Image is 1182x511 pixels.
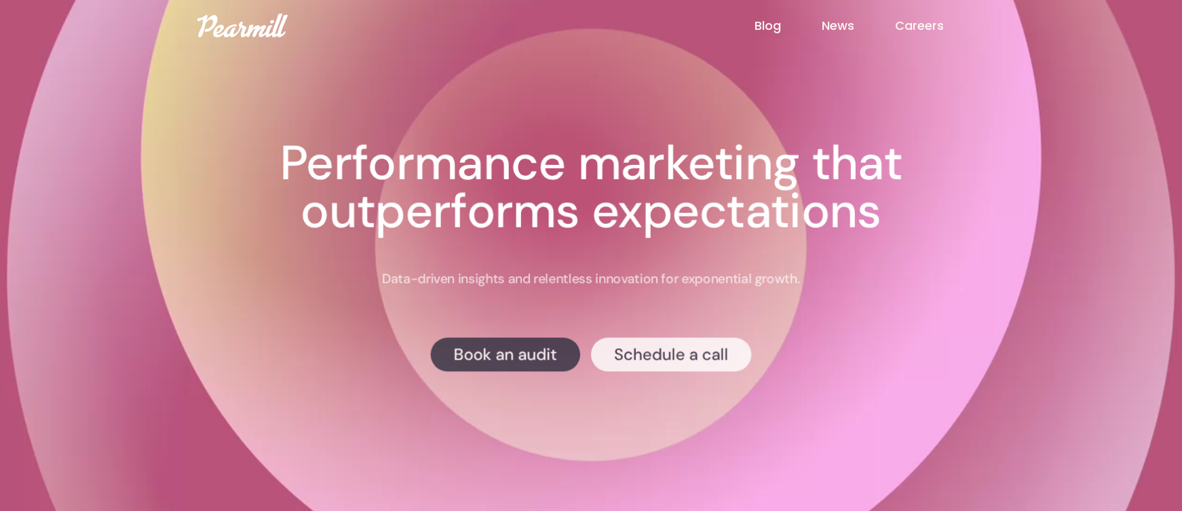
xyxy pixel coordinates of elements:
[755,17,822,35] a: Blog
[207,140,974,235] h1: Performance marketing that outperforms expectations
[431,337,580,371] a: Book an audit
[197,14,288,37] img: Pearmill logo
[382,270,800,288] p: Data-driven insights and relentless innovation for exponential growth.
[591,337,751,371] a: Schedule a call
[895,17,985,35] a: Careers
[822,17,895,35] a: News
